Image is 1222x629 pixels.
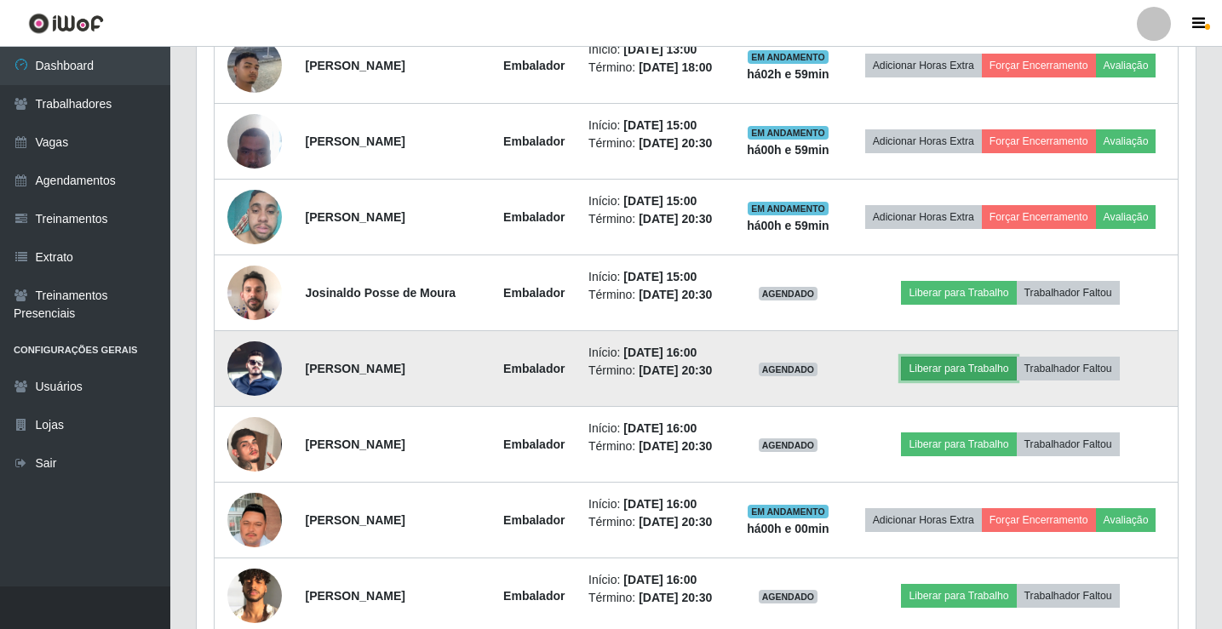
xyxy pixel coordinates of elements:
[503,437,565,451] strong: Embalador
[306,210,405,224] strong: [PERSON_NAME]
[747,522,829,535] strong: há 00 h e 00 min
[623,573,697,586] time: [DATE] 16:00
[982,508,1096,532] button: Forçar Encerramento
[588,420,723,437] li: Início:
[588,192,723,210] li: Início:
[747,219,829,232] strong: há 00 h e 59 min
[1017,584,1120,608] button: Trabalhador Faltou
[747,143,829,157] strong: há 00 h e 59 min
[227,341,282,396] img: 1690820929165.jpeg
[865,205,982,229] button: Adicionar Horas Extra
[759,287,818,300] span: AGENDADO
[982,54,1096,77] button: Forçar Encerramento
[982,129,1096,153] button: Forçar Encerramento
[588,59,723,77] li: Término:
[503,286,565,300] strong: Embalador
[588,41,723,59] li: Início:
[759,590,818,603] span: AGENDADO
[588,571,723,589] li: Início:
[639,439,712,453] time: [DATE] 20:30
[227,569,282,623] img: 1757732634015.jpeg
[748,505,829,518] span: EM ANDAMENTO
[623,118,697,132] time: [DATE] 15:00
[623,421,697,435] time: [DATE] 16:00
[623,270,697,283] time: [DATE] 15:00
[623,43,697,56] time: [DATE] 13:00
[759,438,818,452] span: AGENDADO
[639,212,712,226] time: [DATE] 20:30
[588,437,723,455] li: Término:
[748,126,829,140] span: EM ANDAMENTO
[588,362,723,380] li: Término:
[28,13,104,34] img: CoreUI Logo
[306,59,405,72] strong: [PERSON_NAME]
[588,286,723,304] li: Término:
[623,497,697,511] time: [DATE] 16:00
[1017,432,1120,456] button: Trabalhador Faltou
[1096,508,1156,532] button: Avaliação
[503,59,565,72] strong: Embalador
[227,7,282,125] img: 1747164735846.jpeg
[1096,129,1156,153] button: Avaliação
[588,210,723,228] li: Término:
[588,513,723,531] li: Término:
[227,472,282,569] img: 1755563047498.jpeg
[639,515,712,529] time: [DATE] 20:30
[1096,205,1156,229] button: Avaliação
[1017,281,1120,305] button: Trabalhador Faltou
[503,589,565,603] strong: Embalador
[503,134,565,148] strong: Embalador
[227,105,282,177] img: 1722619557508.jpeg
[639,363,712,377] time: [DATE] 20:30
[588,589,723,607] li: Término:
[306,513,405,527] strong: [PERSON_NAME]
[623,346,697,359] time: [DATE] 16:00
[639,60,712,74] time: [DATE] 18:00
[306,362,405,375] strong: [PERSON_NAME]
[588,344,723,362] li: Início:
[503,210,565,224] strong: Embalador
[639,136,712,150] time: [DATE] 20:30
[982,205,1096,229] button: Forçar Encerramento
[901,584,1016,608] button: Liberar para Trabalho
[759,363,818,376] span: AGENDADO
[588,495,723,513] li: Início:
[306,134,405,148] strong: [PERSON_NAME]
[503,513,565,527] strong: Embalador
[227,396,282,493] img: 1726002463138.jpeg
[588,117,723,134] li: Início:
[639,591,712,604] time: [DATE] 20:30
[747,67,829,81] strong: há 02 h e 59 min
[306,589,405,603] strong: [PERSON_NAME]
[748,202,829,215] span: EM ANDAMENTO
[901,432,1016,456] button: Liberar para Trabalho
[306,437,405,451] strong: [PERSON_NAME]
[1096,54,1156,77] button: Avaliação
[639,288,712,301] time: [DATE] 20:30
[901,357,1016,380] button: Liberar para Trabalho
[227,256,282,329] img: 1749319622853.jpeg
[588,268,723,286] li: Início:
[865,129,982,153] button: Adicionar Horas Extra
[865,508,982,532] button: Adicionar Horas Extra
[1017,357,1120,380] button: Trabalhador Faltou
[503,362,565,375] strong: Embalador
[306,286,456,300] strong: Josinaldo Posse de Moura
[623,194,697,208] time: [DATE] 15:00
[865,54,982,77] button: Adicionar Horas Extra
[748,50,829,64] span: EM ANDAMENTO
[227,181,282,254] img: 1748551724527.jpeg
[901,281,1016,305] button: Liberar para Trabalho
[588,134,723,152] li: Término:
